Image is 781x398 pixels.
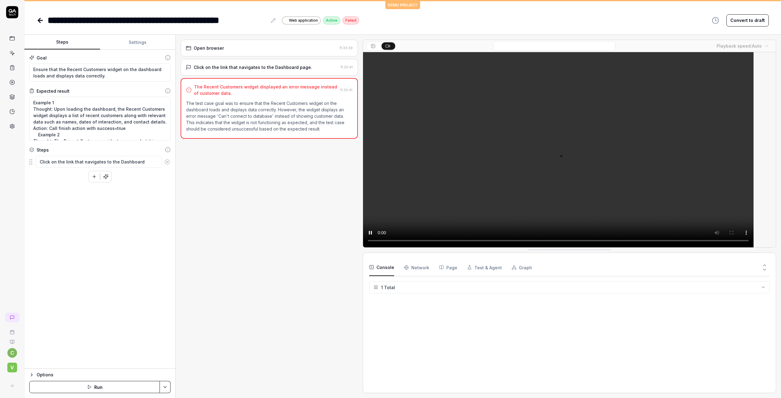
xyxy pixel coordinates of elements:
[404,308,429,325] button: Network
[708,14,723,27] button: View version history
[194,45,224,51] div: Open browser
[5,313,20,322] a: New conversation
[7,348,17,358] button: c
[29,381,160,393] button: Run
[24,35,100,50] button: Steps
[2,335,22,344] a: Documentation
[2,325,22,335] a: Book a call with us
[29,371,171,378] button: Options
[343,16,359,24] div: Failed
[340,88,352,92] time: 11:33:41
[162,156,173,168] button: Remove step
[194,64,312,70] div: Click on the link that navigates to the Dashboard page.
[282,16,321,24] a: Web application
[194,84,338,96] div: The Recent Customers widget displayed an error message instead of customer data.
[467,308,502,325] button: Test & Agent
[186,100,352,132] p: The test case goal was to ensure that the Recent Customers widget on the dashboard loads and disp...
[289,18,318,23] span: Web application
[512,308,532,325] button: Graph
[340,46,353,50] time: 11:33:29
[37,55,47,61] div: Goal
[7,363,17,372] span: V
[439,308,457,325] button: Page
[717,43,762,49] div: Playback speed:
[340,65,353,69] time: 11:33:41
[37,371,171,378] div: Options
[323,16,340,24] div: Active
[369,308,394,325] button: Console
[726,14,769,27] button: Convert to draft
[29,156,171,168] div: Suggestions
[37,147,49,153] div: Steps
[37,88,70,94] div: Expected result
[100,35,176,50] button: Settings
[2,358,22,374] button: V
